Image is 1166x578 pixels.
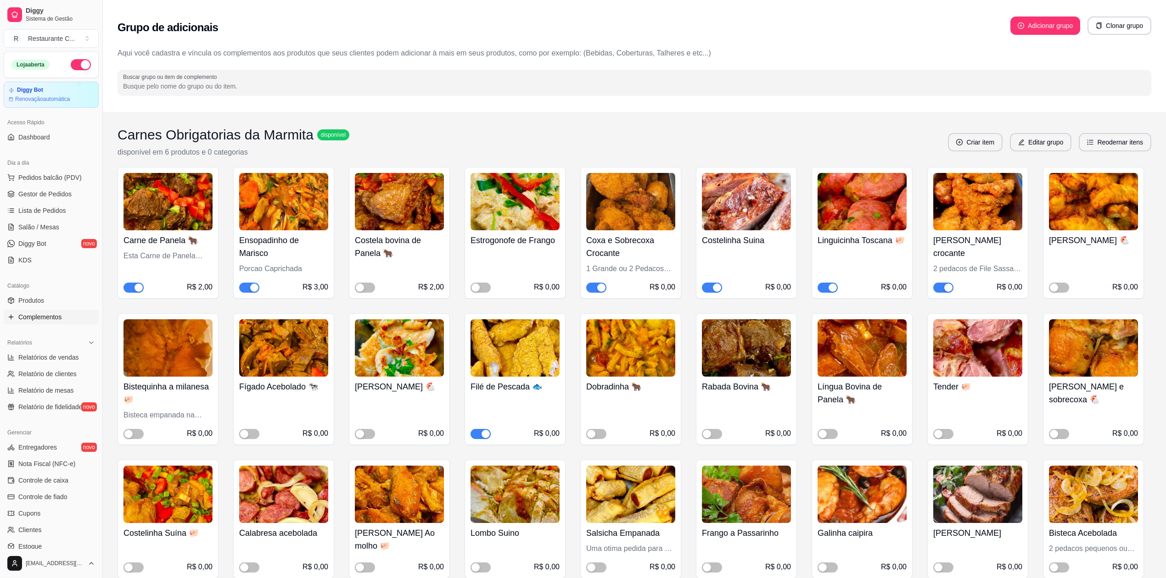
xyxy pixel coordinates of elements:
[18,402,82,411] span: Relatório de fidelidade
[586,173,675,230] img: product-image
[702,234,791,247] h4: Costelinha Suina
[933,380,1022,393] h4: Tender 🐖
[28,34,75,43] div: Restaurante C ...
[1096,22,1102,29] span: copy
[239,527,328,539] h4: Calabresa acebolada
[702,319,791,377] img: product-image
[956,139,963,145] span: plus-circle
[187,282,213,293] div: R$ 2,00
[702,173,791,230] img: product-image
[1088,17,1151,35] button: copyClonar grupo
[4,383,99,398] a: Relatório de mesas
[18,189,72,199] span: Gestor de Pedidos
[239,319,328,377] img: product-image
[355,380,444,393] h4: [PERSON_NAME] 🐔
[4,170,99,185] button: Pedidos balcão (PDV)
[18,443,57,452] span: Entregadores
[1087,139,1093,145] span: ordered-list
[18,353,79,362] span: Relatórios de vendas
[650,428,675,439] div: R$ 0,00
[997,282,1022,293] div: R$ 0,00
[765,282,791,293] div: R$ 0,00
[4,400,99,414] a: Relatório de fidelidadenovo
[818,466,907,523] img: product-image
[702,527,791,539] h4: Frango a Passarinho
[1018,22,1024,29] span: plus-circle
[18,133,50,142] span: Dashboard
[586,380,675,393] h4: Dobradinha 🐂
[1112,428,1138,439] div: R$ 0,00
[1049,380,1138,406] h4: [PERSON_NAME] e sobrecoxa 🐔
[1018,139,1025,145] span: edit
[18,509,40,518] span: Cupons
[586,234,675,260] h4: Coxa e Sobrecoxa Crocante
[18,525,42,534] span: Clientes
[471,234,560,247] h4: Estrogonofe de Frango
[586,543,675,554] div: Uma otima pedida para o pessoal que ama cachorro quente, vem 3 unidades
[123,466,213,523] img: product-image
[71,59,91,70] button: Alterar Status
[18,222,59,232] span: Salão / Mesas
[4,473,99,488] a: Controle de caixa
[4,552,99,574] button: [EMAIL_ADDRESS][DOMAIN_NAME]
[123,82,1146,91] input: Buscar grupo ou item de complemento
[4,310,99,324] a: Complementos
[123,410,213,421] div: Bisteca empanada na Panko
[18,386,74,395] span: Relatório de mesas
[418,561,444,572] div: R$ 0,00
[15,95,70,103] article: Renovação automática
[933,466,1022,523] img: product-image
[1049,319,1138,377] img: product-image
[1049,173,1138,230] img: product-image
[239,466,328,523] img: product-image
[123,527,213,539] h4: Costelinha Suína 🐖
[1049,527,1138,539] h4: Bisteca Acebolada
[18,542,42,551] span: Estoque
[4,220,99,234] a: Salão / Mesas
[123,173,213,230] img: product-image
[355,466,444,523] img: product-image
[586,466,675,523] img: product-image
[26,7,95,15] span: Diggy
[1112,282,1138,293] div: R$ 0,00
[933,263,1022,274] div: 2 pedacos de File Sassami Crocante
[4,440,99,455] a: Entregadoresnovo
[4,203,99,218] a: Lista de Pedidos
[881,428,907,439] div: R$ 0,00
[239,263,328,274] div: Porcao Caprichada
[1010,17,1080,35] button: plus-circleAdicionar grupo
[18,296,44,305] span: Produtos
[818,527,907,539] h4: Galinha caipira
[948,133,1003,151] button: plus-circleCriar item
[933,319,1022,377] img: product-image
[4,539,99,554] a: Estoque
[4,82,99,108] a: Diggy BotRenovaçãoautomática
[26,15,95,22] span: Sistema de Gestão
[18,459,75,468] span: Nota Fiscal (NFC-e)
[4,425,99,440] div: Gerenciar
[765,561,791,572] div: R$ 0,00
[702,466,791,523] img: product-image
[118,48,1151,59] p: Aqui você cadastra e víncula os complementos aos produtos que seus clientes podem adicionar à mai...
[17,87,43,94] article: Diggy Bot
[534,561,560,572] div: R$ 0,00
[123,380,213,406] h4: Bistequinha a milanesa 🐖
[586,263,675,274] div: 1 Grande ou 2 Pedacos pequenos empanado na farinha Panko
[933,234,1022,260] h4: [PERSON_NAME] crocante
[303,428,328,439] div: R$ 0,00
[4,115,99,130] div: Acesso Rápido
[239,173,328,230] img: product-image
[303,282,328,293] div: R$ 3,00
[818,380,907,406] h4: Língua Bovina de Panela 🐂
[18,369,77,378] span: Relatório de clientes
[18,312,62,322] span: Complementos
[765,428,791,439] div: R$ 0,00
[4,278,99,293] div: Catálogo
[355,319,444,377] img: product-image
[355,527,444,552] h4: [PERSON_NAME] Ao molho 🐖
[586,527,675,539] h4: Salsicha Empanada
[471,527,560,539] h4: Lombo Suino
[4,489,99,504] a: Controle de fiado
[18,256,32,265] span: KDS
[586,319,675,377] img: product-image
